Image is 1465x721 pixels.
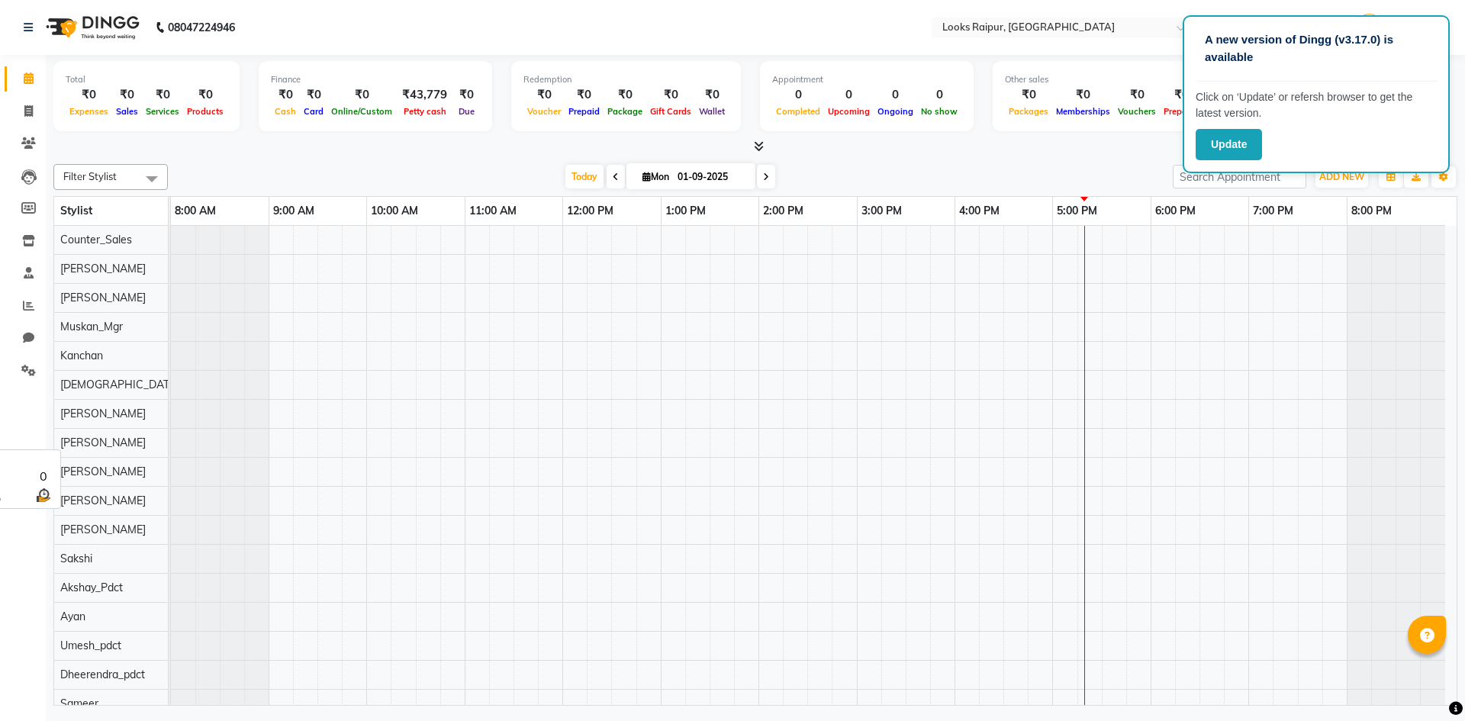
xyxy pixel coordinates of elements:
span: No show [917,106,961,117]
b: 08047224946 [168,6,235,49]
div: ₹43,779 [396,86,453,104]
a: 4:00 PM [955,200,1003,222]
span: Expenses [66,106,112,117]
span: Prepaids [1160,106,1203,117]
input: Search Appointment [1173,165,1306,188]
button: Update [1196,129,1262,160]
span: Muskan_Mgr [60,320,123,333]
span: Packages [1005,106,1052,117]
a: 9:00 AM [269,200,318,222]
span: Package [604,106,646,117]
a: 2:00 PM [759,200,807,222]
span: Today [565,165,604,188]
div: ₹0 [142,86,183,104]
span: Umesh_pdct [60,639,121,652]
a: 1:00 PM [662,200,710,222]
span: [PERSON_NAME] [60,262,146,275]
div: ₹0 [1052,86,1114,104]
span: Sameer [60,697,98,710]
span: Akshay_Pdct [60,581,123,594]
span: Stylist [60,204,92,217]
div: ₹0 [271,86,300,104]
span: Wallet [695,106,729,117]
div: ₹0 [183,86,227,104]
span: Sales [112,106,142,117]
a: 5:00 PM [1053,200,1101,222]
span: Kanchan [60,349,103,362]
p: A new version of Dingg (v3.17.0) is available [1205,31,1428,66]
span: Vouchers [1114,106,1160,117]
iframe: chat widget [1401,660,1450,706]
div: ₹0 [1114,86,1160,104]
img: wait_time.png [34,485,53,504]
span: Completed [772,106,824,117]
a: 8:00 PM [1347,200,1396,222]
div: ₹0 [66,86,112,104]
span: Due [455,106,478,117]
div: Finance [271,73,480,86]
div: ₹0 [565,86,604,104]
span: Products [183,106,227,117]
span: Gift Cards [646,106,695,117]
div: ₹0 [453,86,480,104]
span: [PERSON_NAME] [60,436,146,449]
span: Prepaid [565,106,604,117]
span: [DEMOGRAPHIC_DATA] [60,378,179,391]
div: ₹0 [327,86,396,104]
div: ₹0 [112,86,142,104]
div: Appointment [772,73,961,86]
span: Cash [271,106,300,117]
span: [PERSON_NAME] [60,291,146,304]
span: Filter Stylist [63,170,117,182]
div: ₹0 [695,86,729,104]
button: ADD NEW [1315,166,1368,188]
div: Total [66,73,227,86]
a: 11:00 AM [465,200,520,222]
div: ₹0 [604,86,646,104]
div: Other sales [1005,73,1252,86]
span: Counter_Sales [60,233,132,246]
span: [PERSON_NAME] [60,407,146,420]
span: Online/Custom [327,106,396,117]
p: Click on ‘Update’ or refersh browser to get the latest version. [1196,89,1437,121]
div: ₹0 [646,86,695,104]
a: 6:00 PM [1151,200,1199,222]
div: ₹0 [523,86,565,104]
img: logo [39,6,143,49]
a: 7:00 PM [1249,200,1297,222]
div: ₹0 [1005,86,1052,104]
span: Mon [639,171,673,182]
span: Services [142,106,183,117]
a: 8:00 AM [171,200,220,222]
div: 0 [874,86,917,104]
span: Memberships [1052,106,1114,117]
img: Manager [1356,14,1383,40]
span: ADD NEW [1319,171,1364,182]
span: Ayan [60,610,85,623]
span: Petty cash [400,106,450,117]
div: 0 [34,467,53,485]
div: 0 [824,86,874,104]
a: 3:00 PM [858,200,906,222]
div: 0 [772,86,824,104]
span: Dheerendra_pdct [60,668,145,681]
span: Sakshi [60,552,92,565]
span: [PERSON_NAME] [60,494,146,507]
span: Voucher [523,106,565,117]
div: ₹0 [1160,86,1203,104]
input: 2025-09-01 [673,166,749,188]
a: 10:00 AM [367,200,422,222]
span: [PERSON_NAME] [60,523,146,536]
span: [PERSON_NAME] [60,465,146,478]
div: Redemption [523,73,729,86]
div: ₹0 [300,86,327,104]
span: Ongoing [874,106,917,117]
div: 0 [917,86,961,104]
a: 12:00 PM [563,200,617,222]
span: Upcoming [824,106,874,117]
span: Card [300,106,327,117]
